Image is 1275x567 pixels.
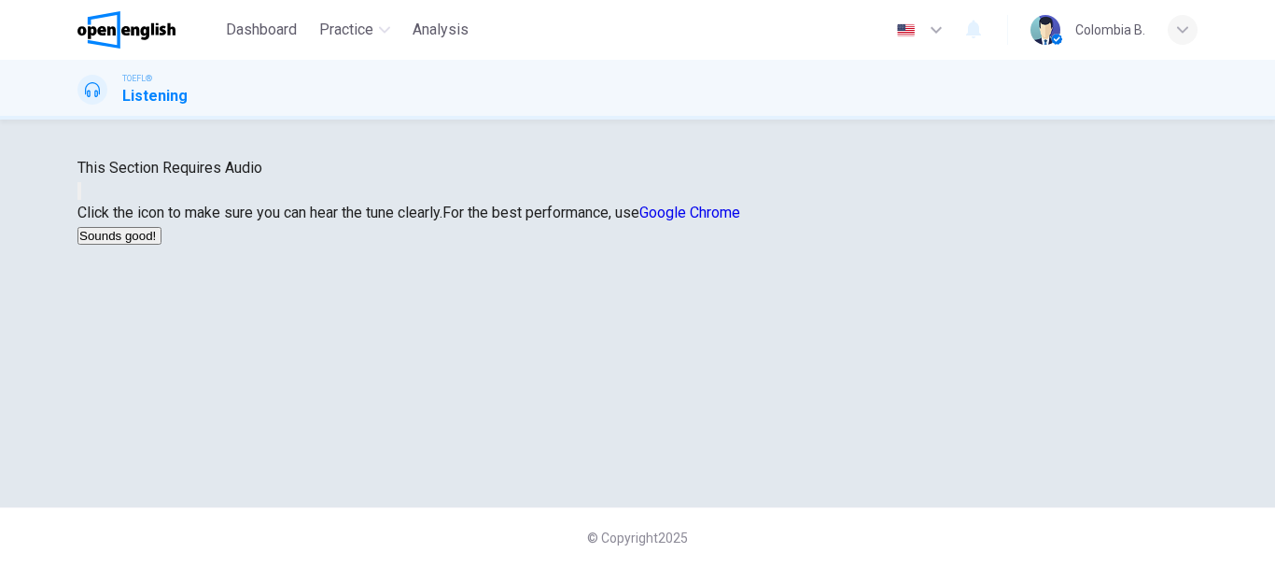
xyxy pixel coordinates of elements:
img: Profile picture [1030,15,1060,45]
button: Dashboard [218,13,304,47]
span: TOEFL® [122,72,152,85]
span: This Section Requires Audio [77,159,262,177]
a: OpenEnglish logo [77,11,218,49]
div: Colombia B. [1075,19,1145,41]
img: OpenEnglish logo [77,11,175,49]
button: Practice [312,13,398,47]
span: For the best performance, use [442,204,740,221]
button: Analysis [405,13,476,47]
span: Click the icon to make sure you can hear the tune clearly. [77,204,442,221]
span: © Copyright 2025 [587,531,688,546]
h1: Listening [122,85,188,107]
span: Analysis [413,19,469,41]
a: Google Chrome [639,204,740,221]
span: Practice [319,19,373,41]
button: Sounds good! [77,227,161,245]
img: en [894,23,918,37]
span: Dashboard [226,19,297,41]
